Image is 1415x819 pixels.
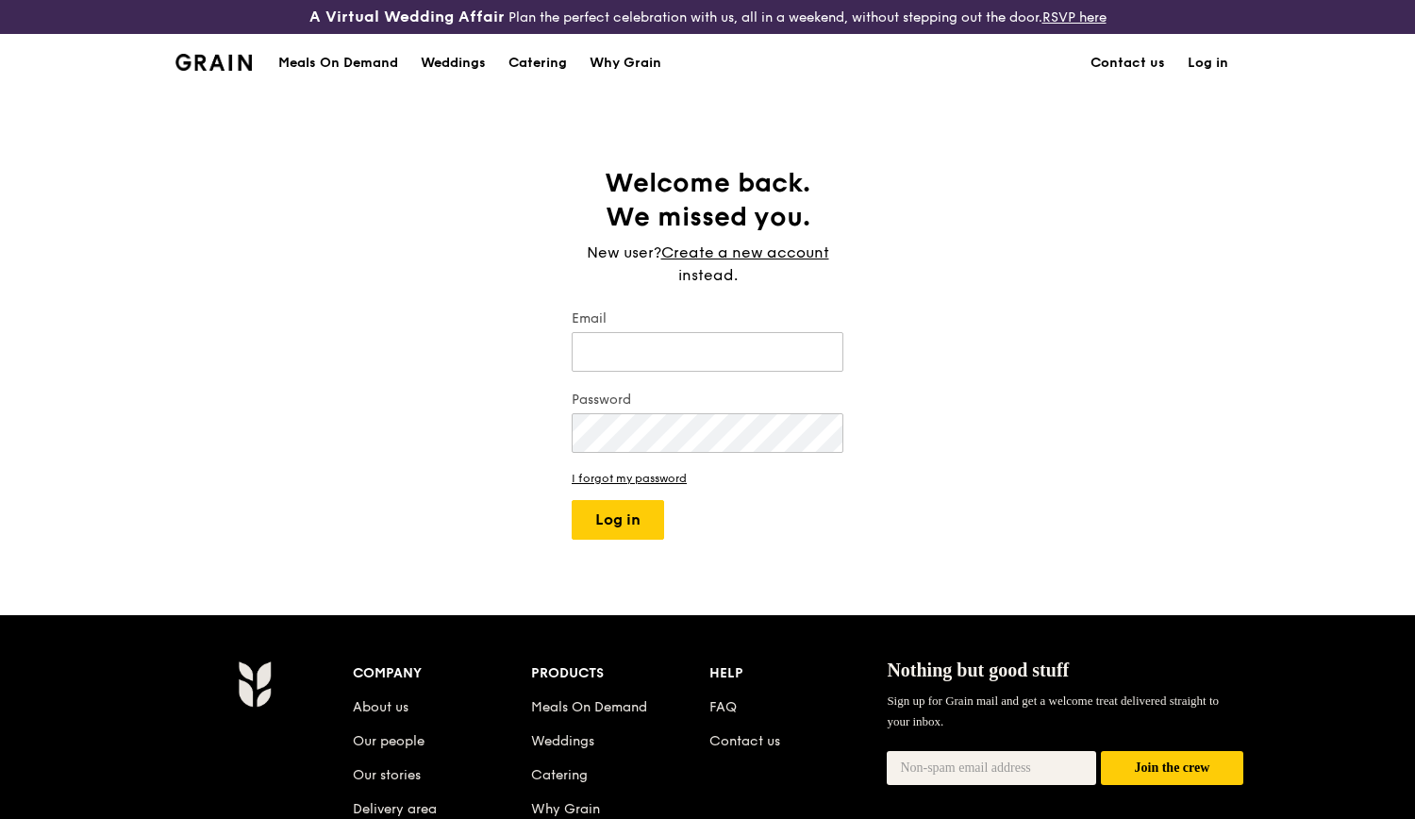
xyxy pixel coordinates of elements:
a: Create a new account [661,242,829,264]
h3: A Virtual Wedding Affair [309,8,505,26]
a: Our stories [353,767,421,783]
a: Why Grain [578,35,673,92]
img: Grain [175,54,252,71]
a: Delivery area [353,801,437,817]
div: Catering [508,35,567,92]
a: About us [353,699,408,715]
span: Sign up for Grain mail and get a welcome treat delivered straight to your inbox. [887,694,1219,728]
a: Catering [497,35,578,92]
label: Email [572,309,843,328]
div: Products [531,660,709,687]
a: RSVP here [1042,9,1107,25]
a: FAQ [709,699,737,715]
div: Why Grain [590,35,661,92]
button: Log in [572,500,664,540]
a: Contact us [1079,35,1176,92]
a: Contact us [709,733,780,749]
div: Company [353,660,531,687]
a: I forgot my password [572,472,843,485]
span: instead. [678,266,738,284]
a: Why Grain [531,801,600,817]
div: Help [709,660,888,687]
div: Weddings [421,35,486,92]
input: Non-spam email address [887,751,1096,785]
a: GrainGrain [175,33,252,90]
div: Plan the perfect celebration with us, all in a weekend, without stepping out the door. [236,8,1179,26]
img: Grain [238,660,271,708]
a: Log in [1176,35,1240,92]
a: Our people [353,733,424,749]
button: Join the crew [1101,751,1243,786]
a: Catering [531,767,588,783]
h1: Welcome back. We missed you. [572,166,843,234]
a: Weddings [531,733,594,749]
a: Weddings [409,35,497,92]
span: New user? [587,243,661,261]
span: Nothing but good stuff [887,660,1069,680]
div: Meals On Demand [278,35,398,92]
label: Password [572,391,843,409]
a: Meals On Demand [531,699,647,715]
